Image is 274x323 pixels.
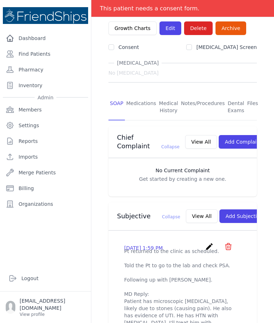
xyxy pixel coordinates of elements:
[186,209,218,223] button: View All
[125,94,158,120] a: Medications
[179,94,226,120] a: Notes/Procedures
[184,21,213,35] button: Delete
[116,175,250,183] p: Get started by creating a new one.
[35,94,56,101] span: Admin
[118,44,139,50] label: Consent
[215,21,246,35] a: Archive
[20,297,85,312] p: [EMAIL_ADDRESS][DOMAIN_NAME]
[3,150,88,164] a: Imports
[196,44,257,50] label: [MEDICAL_DATA] Screen
[3,103,88,117] a: Members
[114,59,162,66] span: [MEDICAL_DATA]
[108,69,158,76] span: No [MEDICAL_DATA]
[3,134,88,148] a: Reports
[20,312,85,317] p: View profile
[3,197,88,211] a: Organizations
[124,244,163,252] p: [DATE] 1:59 PM
[162,214,180,219] span: Collapse
[117,133,179,150] h3: Chief Complaint
[219,135,268,149] button: Add Complaint
[3,78,88,93] a: Inventory
[219,209,269,223] button: Add Subjective
[205,245,215,252] a: create
[117,212,180,220] h3: Subjective
[205,242,214,251] i: create
[6,297,85,317] a: [EMAIL_ADDRESS][DOMAIN_NAME] View profile
[3,63,88,77] a: Pharmacy
[226,94,246,120] a: Dental Exams
[3,118,88,133] a: Settings
[158,94,180,120] a: Medical History
[108,94,125,120] a: SOAP
[3,181,88,195] a: Billing
[116,167,250,174] h3: No Current Complaint
[108,94,257,120] nav: Tabs
[3,31,88,45] a: Dashboard
[3,165,88,180] a: Merge Patients
[108,21,157,35] a: Growth Charts
[246,94,260,120] a: Files
[161,144,179,149] span: Collapse
[185,135,217,149] button: View All
[3,7,88,24] img: Medical Missions EMR
[3,47,88,61] a: Find Patients
[6,271,85,285] a: Logout
[159,21,181,35] a: Edit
